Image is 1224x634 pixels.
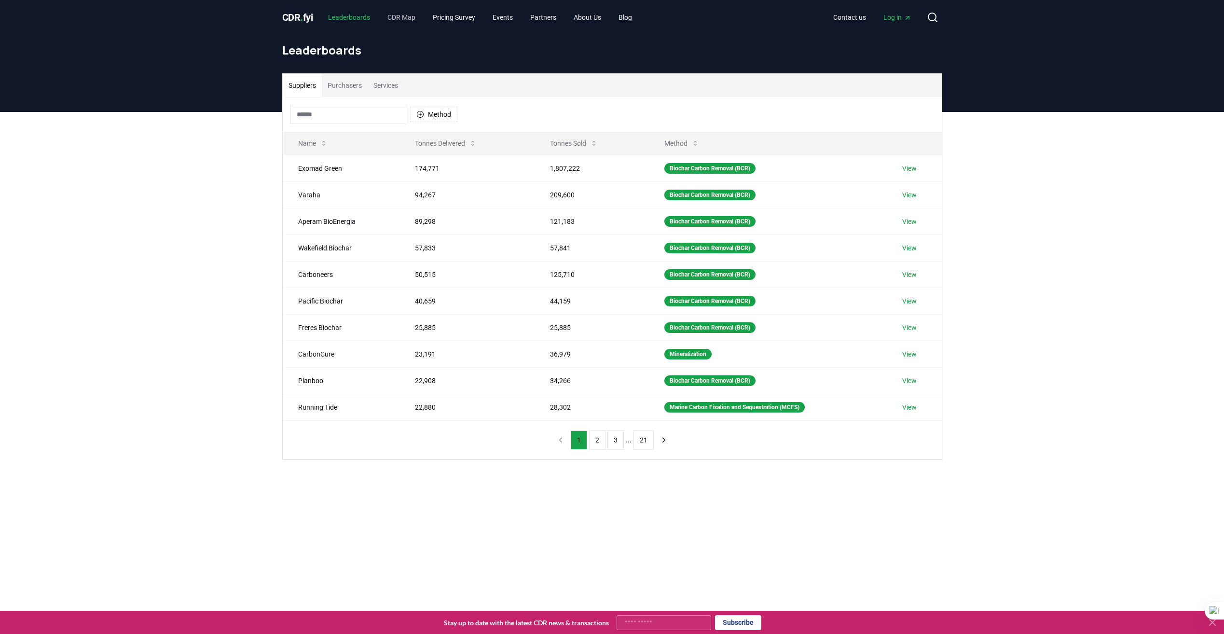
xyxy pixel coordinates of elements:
[664,216,756,227] div: Biochar Carbon Removal (BCR)
[485,9,521,26] a: Events
[876,9,919,26] a: Log in
[535,261,649,288] td: 125,710
[607,430,624,450] button: 3
[283,181,400,208] td: Varaha
[664,296,756,306] div: Biochar Carbon Removal (BCR)
[664,190,756,200] div: Biochar Carbon Removal (BCR)
[902,190,917,200] a: View
[399,155,534,181] td: 174,771
[290,134,335,153] button: Name
[368,74,404,97] button: Services
[902,376,917,386] a: View
[399,261,534,288] td: 50,515
[399,234,534,261] td: 57,833
[283,314,400,341] td: Freres Biochar
[535,314,649,341] td: 25,885
[283,234,400,261] td: Wakefield Biochar
[589,430,605,450] button: 2
[300,12,303,23] span: .
[664,402,805,413] div: Marine Carbon Fixation and Sequestration (MCFS)
[535,394,649,420] td: 28,302
[399,314,534,341] td: 25,885
[664,375,756,386] div: Biochar Carbon Removal (BCR)
[523,9,564,26] a: Partners
[283,288,400,314] td: Pacific Biochar
[283,367,400,394] td: Planboo
[320,9,378,26] a: Leaderboards
[664,269,756,280] div: Biochar Carbon Removal (BCR)
[902,402,917,412] a: View
[566,9,609,26] a: About Us
[902,323,917,332] a: View
[535,234,649,261] td: 57,841
[535,367,649,394] td: 34,266
[322,74,368,97] button: Purchasers
[283,74,322,97] button: Suppliers
[825,9,874,26] a: Contact us
[399,208,534,234] td: 89,298
[283,155,400,181] td: Exomad Green
[399,181,534,208] td: 94,267
[902,296,917,306] a: View
[320,9,640,26] nav: Main
[399,288,534,314] td: 40,659
[399,341,534,367] td: 23,191
[380,9,423,26] a: CDR Map
[410,107,457,122] button: Method
[664,243,756,253] div: Biochar Carbon Removal (BCR)
[883,13,911,22] span: Log in
[902,270,917,279] a: View
[399,394,534,420] td: 22,880
[283,208,400,234] td: Aperam BioEnergia
[283,394,400,420] td: Running Tide
[282,42,942,58] h1: Leaderboards
[535,155,649,181] td: 1,807,222
[407,134,484,153] button: Tonnes Delivered
[535,181,649,208] td: 209,600
[282,11,313,24] a: CDR.fyi
[633,430,654,450] button: 21
[664,163,756,174] div: Biochar Carbon Removal (BCR)
[902,217,917,226] a: View
[664,349,712,359] div: Mineralization
[657,134,707,153] button: Method
[656,430,672,450] button: next page
[425,9,483,26] a: Pricing Survey
[535,288,649,314] td: 44,159
[283,341,400,367] td: CarbonCure
[825,9,919,26] nav: Main
[282,12,313,23] span: CDR fyi
[283,261,400,288] td: Carboneers
[902,349,917,359] a: View
[611,9,640,26] a: Blog
[399,367,534,394] td: 22,908
[902,243,917,253] a: View
[535,208,649,234] td: 121,183
[542,134,605,153] button: Tonnes Sold
[626,434,632,446] li: ...
[902,164,917,173] a: View
[664,322,756,333] div: Biochar Carbon Removal (BCR)
[535,341,649,367] td: 36,979
[571,430,587,450] button: 1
